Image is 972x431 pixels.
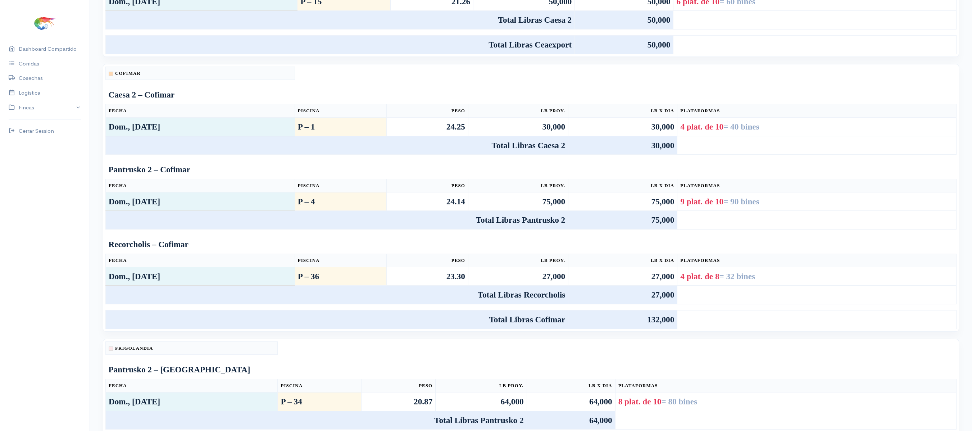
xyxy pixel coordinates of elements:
td: 20.87 [361,392,436,411]
th: Peso [386,104,468,118]
td: 24.14 [386,192,468,211]
td: Total Libras Ceaexport [106,36,575,54]
td: P – 34 [278,392,361,411]
td: 75,000 [568,192,677,211]
th: Lb x Dia [568,254,677,267]
div: 4 plat. de 10 [680,121,953,133]
td: 64,000 [527,411,615,430]
th: Lb Proy. [468,104,568,118]
td: 24.25 [386,117,468,136]
td: Total Libras Caesa 2 [106,136,568,155]
td: Total Libras Caesa 2 [106,11,575,30]
td: 30,000 [568,117,677,136]
td: P – 4 [295,192,386,211]
th: Peso [386,254,468,267]
th: Fecha [106,179,295,192]
span: = 32 bines [719,272,755,281]
span: = 90 bines [723,197,759,206]
th: Fecha [106,104,295,118]
th: Piscina [295,179,386,192]
th: Plataformas [677,179,957,192]
th: Lb x Dia [568,104,677,118]
td: P – 1 [295,117,386,136]
th: Plataformas [615,379,956,393]
td: Total Libras Cofimar [106,310,568,329]
td: 27,000 [568,286,677,304]
div: 8 plat. de 10 [618,395,953,408]
td: Dom., [DATE] [106,267,295,286]
th: Plataformas [677,254,957,267]
th: Lb Proy. [468,179,568,192]
th: Frigolandia [106,341,278,355]
td: Dom., [DATE] [106,192,295,211]
div: 9 plat. de 10 [680,195,953,208]
td: Dom., [DATE] [106,117,295,136]
td: 27,000 [568,267,677,286]
td: 30,000 [468,117,568,136]
div: 4 plat. de 8 [680,270,953,283]
th: Fecha [106,254,295,267]
th: Peso [386,179,468,192]
td: Total Libras Recorcholis [106,286,568,304]
span: = 80 bines [661,397,697,406]
td: Pantrusko 2 – [GEOGRAPHIC_DATA] [106,360,957,379]
th: Fecha [106,379,278,393]
td: Total Libras Pantrusko 2 [106,211,568,230]
td: 75,000 [568,211,677,230]
th: Piscina [278,379,361,393]
td: P – 36 [295,267,386,286]
th: Lb x Dia [527,379,615,393]
td: Dom., [DATE] [106,392,278,411]
td: 27,000 [468,267,568,286]
th: Plataformas [677,104,957,118]
td: 50,000 [575,11,673,30]
td: 30,000 [568,136,677,155]
span: = 40 bines [723,122,759,131]
td: 64,000 [436,392,527,411]
td: 50,000 [575,36,673,54]
th: Peso [361,379,436,393]
th: Lb Proy. [436,379,527,393]
th: Lb Proy. [468,254,568,267]
td: Caesa 2 – Cofimar [106,86,957,104]
th: Cofimar [106,67,295,80]
td: 75,000 [468,192,568,211]
td: 64,000 [527,392,615,411]
th: Piscina [295,104,386,118]
td: Pantrusko 2 – Cofimar [106,160,957,179]
th: Piscina [295,254,386,267]
td: Total Libras Pantrusko 2 [106,411,527,430]
td: 23.30 [386,267,468,286]
td: 132,000 [568,310,677,329]
th: Lb x Dia [568,179,677,192]
td: Recorcholis – Cofimar [106,235,957,254]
